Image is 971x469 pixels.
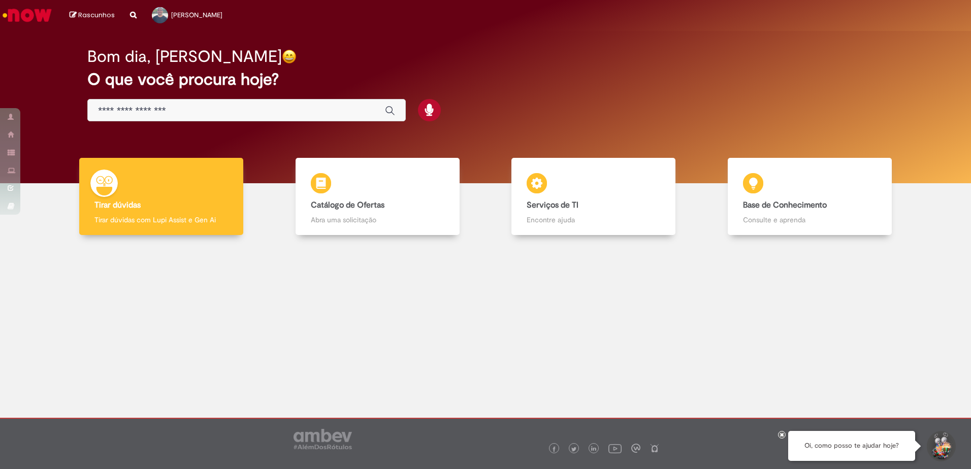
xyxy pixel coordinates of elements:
[171,11,222,19] span: [PERSON_NAME]
[87,71,884,88] h2: O que você procura hoje?
[1,5,53,25] img: ServiceNow
[294,429,352,449] img: logo_footer_ambev_rotulo_gray.png
[552,447,557,452] img: logo_footer_facebook.png
[70,11,115,20] a: Rascunhos
[788,431,915,461] div: Oi, como posso te ajudar hoje?
[650,444,659,453] img: logo_footer_naosei.png
[527,215,660,225] p: Encontre ajuda
[527,200,578,210] b: Serviços de TI
[743,200,827,210] b: Base de Conhecimento
[311,200,384,210] b: Catálogo de Ofertas
[311,215,444,225] p: Abra uma solicitação
[270,158,486,236] a: Catálogo de Ofertas Abra uma solicitação
[87,48,282,65] h2: Bom dia, [PERSON_NAME]
[571,447,576,452] img: logo_footer_twitter.png
[282,49,297,64] img: happy-face.png
[94,200,141,210] b: Tirar dúvidas
[94,215,228,225] p: Tirar dúvidas com Lupi Assist e Gen Ai
[591,446,596,452] img: logo_footer_linkedin.png
[485,158,702,236] a: Serviços de TI Encontre ajuda
[78,10,115,20] span: Rascunhos
[925,431,956,461] button: Iniciar Conversa de Suporte
[631,444,640,453] img: logo_footer_workplace.png
[608,442,622,455] img: logo_footer_youtube.png
[702,158,918,236] a: Base de Conhecimento Consulte e aprenda
[53,158,270,236] a: Tirar dúvidas Tirar dúvidas com Lupi Assist e Gen Ai
[743,215,877,225] p: Consulte e aprenda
